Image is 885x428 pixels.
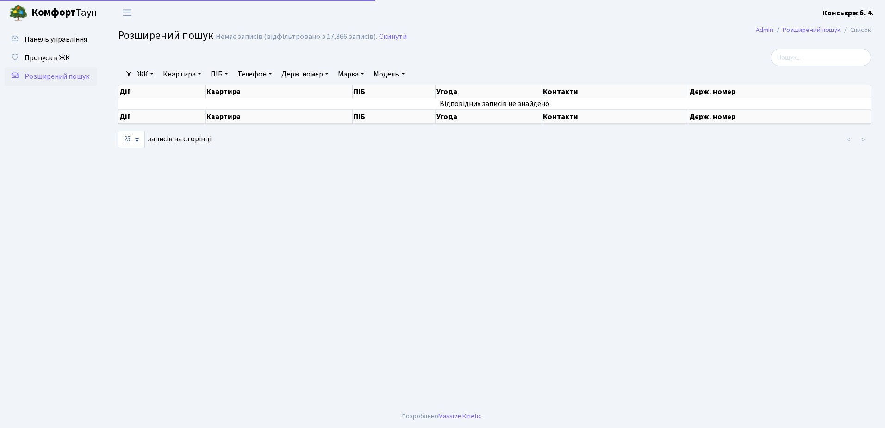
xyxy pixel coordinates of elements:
[25,53,70,63] span: Пропуск в ЖК
[353,110,436,124] th: ПІБ
[402,411,483,422] div: Розроблено .
[756,25,773,35] a: Admin
[118,27,213,44] span: Розширений пошук
[353,85,436,98] th: ПІБ
[5,30,97,49] a: Панель управління
[134,66,157,82] a: ЖК
[542,85,688,98] th: Контакти
[334,66,368,82] a: Марка
[118,98,871,109] td: Відповідних записів не знайдено
[688,85,871,98] th: Держ. номер
[159,66,205,82] a: Квартира
[118,110,206,124] th: Дії
[436,85,542,98] th: Угода
[206,110,353,124] th: Квартира
[783,25,841,35] a: Розширений пошук
[206,85,353,98] th: Квартира
[31,5,97,21] span: Таун
[742,20,885,40] nav: breadcrumb
[542,110,688,124] th: Контакти
[436,110,542,124] th: Угода
[278,66,332,82] a: Держ. номер
[841,25,871,35] li: Список
[118,131,145,148] select: записів на сторінці
[207,66,232,82] a: ПІБ
[216,32,377,41] div: Немає записів (відфільтровано з 17,866 записів).
[25,34,87,44] span: Панель управління
[379,32,407,41] a: Скинути
[234,66,276,82] a: Телефон
[688,110,871,124] th: Держ. номер
[823,7,874,19] a: Консьєрж б. 4.
[5,49,97,67] a: Пропуск в ЖК
[5,67,97,86] a: Розширений пошук
[771,49,871,66] input: Пошук...
[25,71,89,82] span: Розширений пошук
[116,5,139,20] button: Переключити навігацію
[118,131,212,148] label: записів на сторінці
[823,8,874,18] b: Консьєрж б. 4.
[118,85,206,98] th: Дії
[9,4,28,22] img: logo.png
[31,5,76,20] b: Комфорт
[370,66,408,82] a: Модель
[438,411,481,421] a: Massive Kinetic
